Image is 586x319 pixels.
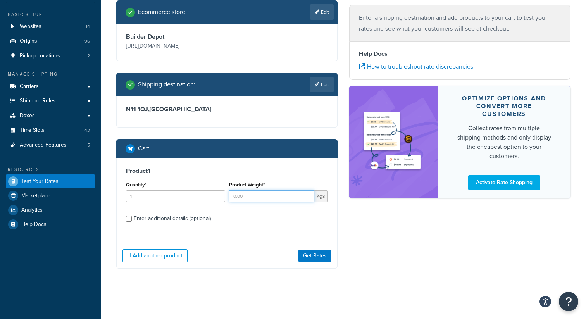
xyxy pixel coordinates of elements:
[6,109,95,123] a: Boxes
[559,292,578,311] button: Open Resource Center
[6,79,95,94] a: Carriers
[229,182,265,188] label: Product Weight*
[310,4,334,20] a: Edit
[20,53,60,59] span: Pickup Locations
[6,19,95,34] a: Websites14
[6,71,95,78] div: Manage Shipping
[20,112,35,119] span: Boxes
[468,175,540,190] a: Activate Rate Shopping
[21,207,43,214] span: Analytics
[298,250,331,262] button: Get Rates
[126,41,225,52] p: [URL][DOMAIN_NAME]
[456,95,552,118] div: Optimize options and convert more customers
[20,142,67,148] span: Advanced Features
[361,98,426,186] img: feature-image-rateshop-7084cbbcb2e67ef1d54c2e976f0e592697130d5817b016cf7cc7e13314366067.png
[84,38,90,45] span: 96
[6,11,95,18] div: Basic Setup
[359,49,561,59] h4: Help Docs
[126,190,225,202] input: 0.0
[20,23,41,30] span: Websites
[229,190,315,202] input: 0.00
[359,62,473,71] a: How to troubleshoot rate discrepancies
[138,9,187,16] h2: Ecommerce store :
[310,77,334,92] a: Edit
[6,138,95,152] li: Advanced Features
[138,145,151,152] h2: Cart :
[20,83,39,90] span: Carriers
[6,49,95,63] a: Pickup Locations2
[122,249,188,262] button: Add another product
[6,94,95,108] a: Shipping Rules
[6,174,95,188] a: Test Your Rates
[84,127,90,134] span: 43
[21,178,59,185] span: Test Your Rates
[126,105,328,113] h3: N11 1QJ , [GEOGRAPHIC_DATA]
[87,53,90,59] span: 2
[20,127,45,134] span: Time Slots
[6,34,95,48] li: Origins
[6,138,95,152] a: Advanced Features5
[21,221,47,228] span: Help Docs
[20,38,37,45] span: Origins
[6,203,95,217] a: Analytics
[6,217,95,231] a: Help Docs
[6,19,95,34] li: Websites
[359,12,561,34] p: Enter a shipping destination and add products to your cart to test your rates and see what your c...
[6,123,95,138] li: Time Slots
[126,33,225,41] h3: Builder Depot
[6,34,95,48] a: Origins96
[21,193,50,199] span: Marketplace
[138,81,195,88] h2: Shipping destination :
[6,123,95,138] a: Time Slots43
[126,167,328,175] h3: Product 1
[6,189,95,203] a: Marketplace
[134,213,211,224] div: Enter additional details (optional)
[314,190,328,202] span: kgs
[6,166,95,173] div: Resources
[6,49,95,63] li: Pickup Locations
[456,124,552,161] div: Collect rates from multiple shipping methods and only display the cheapest option to your customers.
[20,98,56,104] span: Shipping Rules
[87,142,90,148] span: 5
[126,216,132,222] input: Enter additional details (optional)
[126,182,146,188] label: Quantity*
[86,23,90,30] span: 14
